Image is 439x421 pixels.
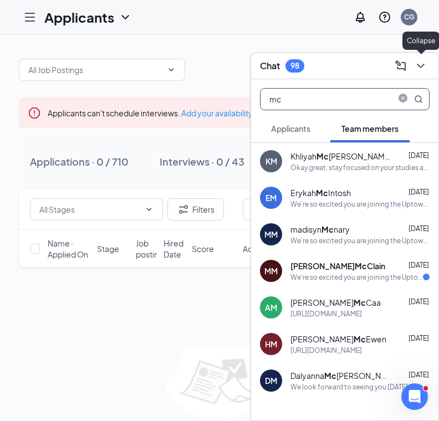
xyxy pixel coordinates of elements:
[167,65,176,74] svg: ChevronDown
[412,57,430,75] button: ChevronDown
[290,346,362,355] div: [URL][DOMAIN_NAME]
[266,156,277,167] div: KM
[265,375,277,386] div: DM
[160,155,244,168] div: Interviews · 0 / 43
[290,151,390,162] div: Khliyah [PERSON_NAME]
[28,106,41,120] svg: Error
[145,205,154,214] svg: ChevronDown
[192,243,214,254] span: Score
[409,224,429,233] span: [DATE]
[324,371,336,381] b: Mc
[243,243,270,254] span: Actions
[243,198,409,220] input: Search in offers and hires
[167,198,224,220] button: Filter Filters
[290,236,430,245] div: We're so excited you are joining the Uptown Memphis DTO [DEMOGRAPHIC_DATA]-fil-Ateam ! Do you kno...
[290,199,430,209] div: We're so excited you are joining the Uptown Memphis DTO [DEMOGRAPHIC_DATA]-fil-Ateam ! Do you kno...
[409,151,429,160] span: [DATE]
[409,261,429,269] span: [DATE]
[409,188,429,196] span: [DATE]
[30,155,129,168] div: Applications · 0 / 710
[181,108,269,118] a: Add your availability now
[414,95,423,104] svg: MagnifyingGlass
[290,297,381,308] div: [PERSON_NAME] Caa
[341,124,399,134] span: Team members
[97,243,119,254] span: Stage
[164,238,185,260] span: Hired Date
[290,260,385,271] div: [PERSON_NAME] Clain
[264,265,278,276] div: MM
[414,59,427,73] svg: ChevronDown
[260,60,280,72] h3: Chat
[28,64,162,76] input: All Job Postings
[119,11,132,24] svg: ChevronDown
[39,203,140,215] input: All Stages
[136,238,164,260] span: Job posting
[48,108,269,118] span: Applicants can't schedule interviews.
[404,12,415,22] div: CG
[392,57,410,75] button: ComposeMessage
[321,224,334,234] b: Mc
[290,370,390,381] div: Dalyanna [PERSON_NAME]
[317,151,329,161] b: Mc
[290,61,299,70] div: 98
[290,163,430,172] div: Okay great, stay focused on your studies and it’s no inconvenience. We just want to make sure we ...
[264,229,278,240] div: MM
[44,8,114,27] h1: Applicants
[409,334,429,342] span: [DATE]
[401,383,428,410] iframe: Intercom live chat
[166,345,274,419] img: empty-state
[409,297,429,306] span: [DATE]
[265,302,277,313] div: AM
[396,94,410,105] span: close-circle
[354,334,366,344] b: Mc
[290,273,423,282] div: We're so excited you are joining the Uptown Memphis DTO [DEMOGRAPHIC_DATA]-fil-Ateam ! Do you kno...
[290,333,386,345] div: [PERSON_NAME] Ewen
[290,309,362,319] div: [URL][DOMAIN_NAME]
[394,59,407,73] svg: ComposeMessage
[271,124,310,134] span: Applicants
[265,338,277,350] div: HM
[23,11,37,24] svg: Hamburger
[409,371,429,379] span: [DATE]
[378,11,391,24] svg: QuestionInfo
[316,188,328,198] b: Mc
[354,297,366,307] b: Mc
[261,89,392,110] input: Search team member
[354,11,367,24] svg: Notifications
[48,238,90,260] span: Name · Applied On
[177,203,190,216] svg: Filter
[290,382,430,392] div: We look forward to seeing you [DATE] to complete your onboarding paperwork @12pm! Reminders: - Ad...
[266,192,277,203] div: EM
[396,94,410,102] span: close-circle
[290,187,351,198] div: Erykah Intosh
[290,224,350,235] div: madisyn nary
[355,261,367,271] b: Mc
